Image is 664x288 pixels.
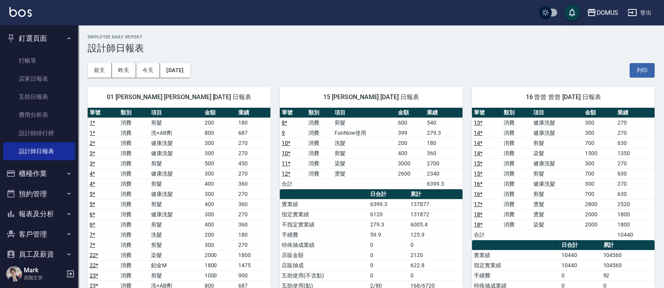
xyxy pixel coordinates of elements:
[615,158,655,168] td: 270
[333,118,396,128] td: 剪髮
[408,219,462,230] td: 6005.4
[408,260,462,270] td: 622.8
[601,250,655,260] td: 104560
[88,43,655,54] h3: 設計師日報表
[149,219,202,230] td: 剪髮
[583,219,616,230] td: 2000
[119,138,149,148] td: 消費
[306,158,333,168] td: 消費
[368,189,408,199] th: 日合計
[149,168,202,179] td: 健康洗髮
[425,168,462,179] td: 2340
[583,128,616,138] td: 300
[502,209,531,219] td: 消費
[149,128,202,138] td: 洗+AB劑
[203,270,237,281] td: 1000
[560,240,601,250] th: 日合計
[282,130,285,136] a: 9
[236,179,270,189] td: 360
[408,270,462,281] td: 0
[615,199,655,209] td: 2520
[280,219,368,230] td: 不指定實業績
[3,70,75,88] a: 店家日報表
[601,270,655,281] td: 92
[615,230,655,240] td: 10440
[236,250,270,260] td: 1800
[280,260,368,270] td: 店販抽成
[502,118,531,128] td: 消費
[236,219,270,230] td: 360
[3,142,75,160] a: 設計師日報表
[280,240,368,250] td: 特殊抽成業績
[583,189,616,199] td: 700
[24,274,64,281] p: 高階主管
[119,260,149,270] td: 消費
[425,138,462,148] td: 180
[119,230,149,240] td: 消費
[333,148,396,158] td: 剪髮
[203,118,237,128] td: 200
[203,158,237,168] td: 500
[149,179,202,189] td: 剪髮
[396,148,425,158] td: 400
[3,28,75,49] button: 釘選頁面
[583,179,616,189] td: 300
[531,209,583,219] td: 燙髮
[531,158,583,168] td: 健康洗髮
[236,138,270,148] td: 270
[280,179,306,189] td: 合計
[236,118,270,128] td: 180
[583,148,616,158] td: 1500
[531,189,583,199] td: 剪髮
[203,168,237,179] td: 300
[119,250,149,260] td: 消費
[3,163,75,184] button: 櫃檯作業
[149,260,202,270] td: 鉑金M
[203,250,237,260] td: 2000
[203,108,237,118] th: 金額
[3,244,75,264] button: 員工及薪資
[583,168,616,179] td: 700
[615,219,655,230] td: 1800
[396,168,425,179] td: 2600
[119,189,149,199] td: 消費
[425,108,462,118] th: 業績
[280,270,368,281] td: 互助使用(不含點)
[368,240,408,250] td: 0
[236,270,270,281] td: 900
[583,199,616,209] td: 2800
[368,209,408,219] td: 6120
[236,209,270,219] td: 270
[472,108,655,240] table: a dense table
[583,108,616,118] th: 金額
[306,118,333,128] td: 消費
[583,158,616,168] td: 300
[630,63,655,78] button: 列印
[3,88,75,106] a: 互助日報表
[3,124,75,142] a: 設計師排行榜
[472,270,560,281] td: 手續費
[149,138,202,148] td: 健康洗髮
[408,230,462,240] td: 125.9
[408,209,462,219] td: 131872
[502,189,531,199] td: 消費
[119,270,149,281] td: 消費
[531,199,583,209] td: 燙髮
[149,189,202,199] td: 健康洗髮
[236,199,270,209] td: 360
[601,260,655,270] td: 104560
[583,118,616,128] td: 300
[149,108,202,118] th: 項目
[615,118,655,128] td: 270
[236,108,270,118] th: 業績
[502,128,531,138] td: 消費
[583,209,616,219] td: 2000
[149,240,202,250] td: 剪髮
[472,230,502,240] td: 合計
[119,128,149,138] td: 消費
[531,128,583,138] td: 健康洗髮
[119,108,149,118] th: 類別
[149,250,202,260] td: 染髮
[203,128,237,138] td: 800
[149,230,202,240] td: 洗髮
